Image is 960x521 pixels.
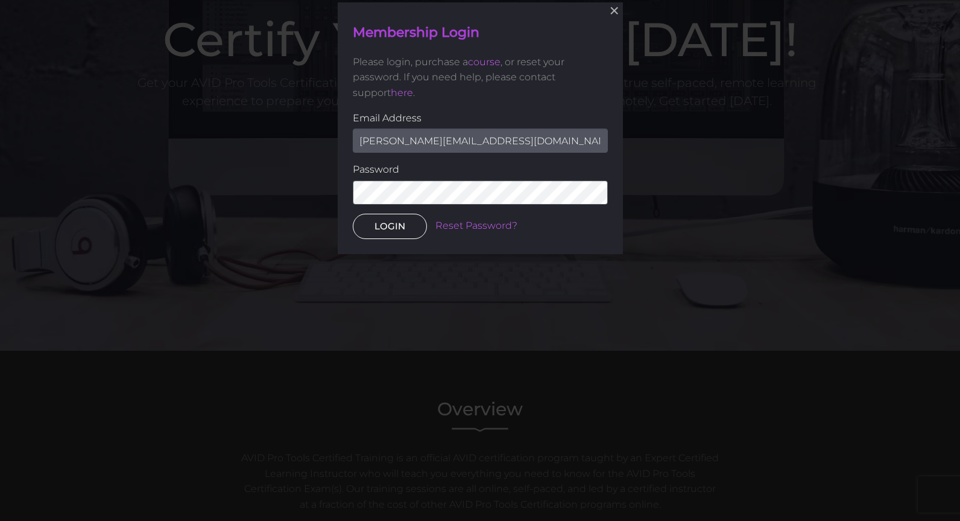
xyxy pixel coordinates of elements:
[391,87,413,98] a: here
[353,110,608,126] label: Email Address
[353,214,427,239] button: LOGIN
[353,24,608,42] h4: Membership Login
[435,220,517,231] a: Reset Password?
[353,162,608,177] label: Password
[468,56,501,68] a: course
[353,54,608,101] p: Please login, purchase a , or reset your password. If you need help, please contact support .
